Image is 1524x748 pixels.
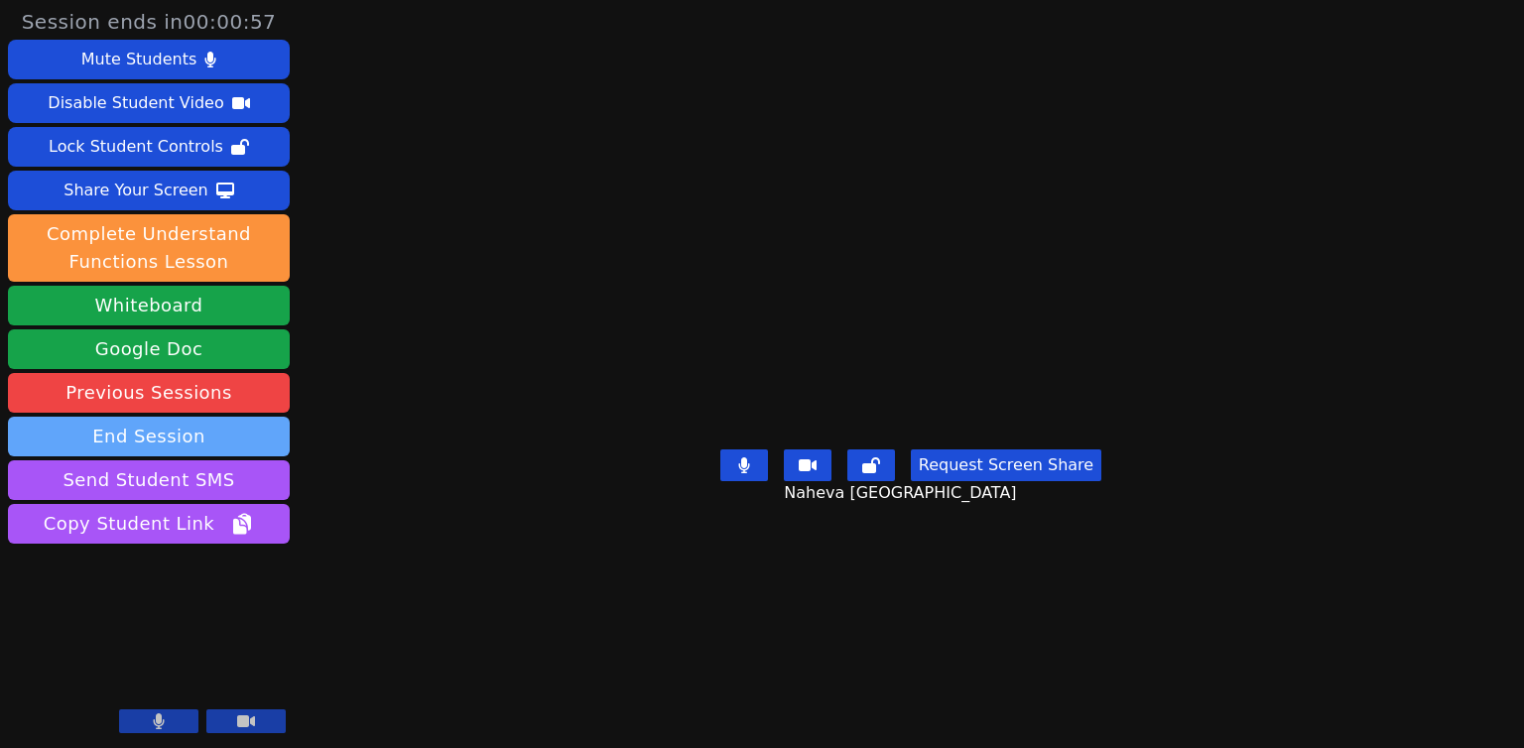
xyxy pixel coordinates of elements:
a: Previous Sessions [8,373,290,413]
button: Share Your Screen [8,171,290,210]
button: Copy Student Link [8,504,290,544]
span: Naheva [GEOGRAPHIC_DATA] [784,481,1021,505]
div: Disable Student Video [48,87,223,119]
button: End Session [8,417,290,456]
div: Mute Students [81,44,196,75]
span: Copy Student Link [44,510,254,538]
div: Lock Student Controls [49,131,223,163]
span: Session ends in [22,8,277,36]
div: Share Your Screen [63,175,208,206]
button: Complete Understand Functions Lesson [8,214,290,282]
button: Whiteboard [8,286,290,325]
button: Send Student SMS [8,460,290,500]
button: Lock Student Controls [8,127,290,167]
a: Google Doc [8,329,290,369]
button: Disable Student Video [8,83,290,123]
button: Request Screen Share [911,449,1101,481]
time: 00:00:57 [184,10,277,34]
button: Mute Students [8,40,290,79]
